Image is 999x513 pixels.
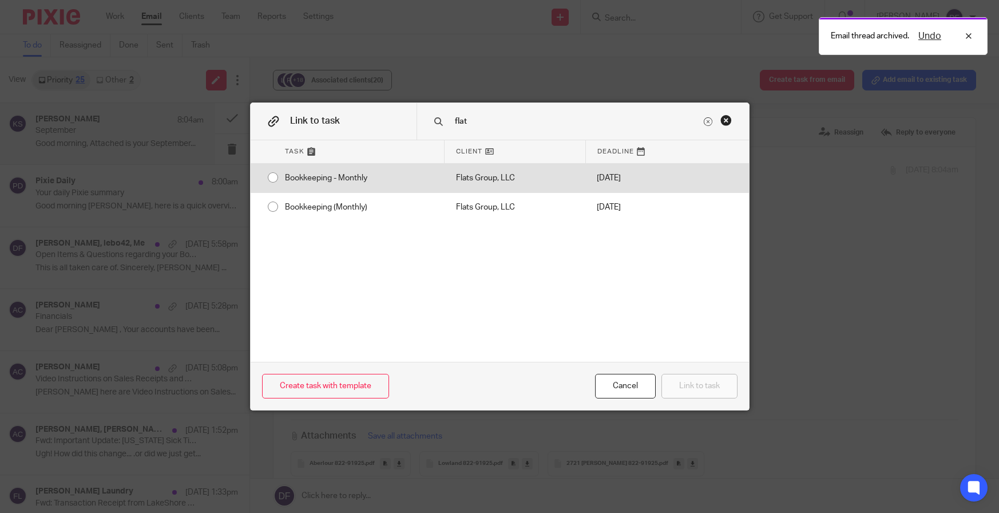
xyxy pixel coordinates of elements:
[720,115,732,126] div: Close this dialog window
[273,193,445,222] div: Bookkeeping (Monthly)
[831,30,909,42] p: Email thread archived.
[262,374,389,398] a: Create task with template
[445,164,586,192] div: Mark as done
[445,193,586,222] div: Mark as done
[285,147,304,156] span: Task
[595,374,656,398] div: Close this dialog window
[661,374,738,398] button: Link to task
[290,116,340,125] span: Link to task
[585,164,667,192] div: [DATE]
[585,193,667,222] div: [DATE]
[915,29,945,43] button: Undo
[454,115,701,128] input: Search task name or client...
[273,164,445,192] div: Bookkeeping - Monthly
[456,147,482,156] span: Client
[597,147,634,156] span: Deadline
[34,95,39,102] sup: th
